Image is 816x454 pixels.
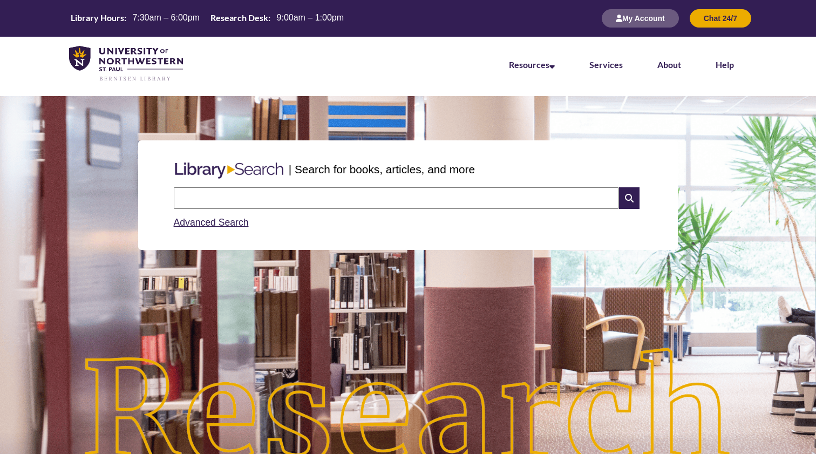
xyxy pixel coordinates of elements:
[66,12,348,24] table: Hours Today
[174,217,249,228] a: Advanced Search
[589,59,623,70] a: Services
[66,12,348,25] a: Hours Today
[289,161,475,178] p: | Search for books, articles, and more
[169,158,289,183] img: Libary Search
[690,9,751,28] button: Chat 24/7
[602,9,679,28] button: My Account
[509,59,555,70] a: Resources
[690,13,751,23] a: Chat 24/7
[619,187,640,209] i: Search
[716,59,734,70] a: Help
[206,12,272,24] th: Research Desk:
[132,13,200,22] span: 7:30am – 6:00pm
[602,13,679,23] a: My Account
[69,46,183,82] img: UNWSP Library Logo
[657,59,681,70] a: About
[277,13,344,22] span: 9:00am – 1:00pm
[66,12,128,24] th: Library Hours:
